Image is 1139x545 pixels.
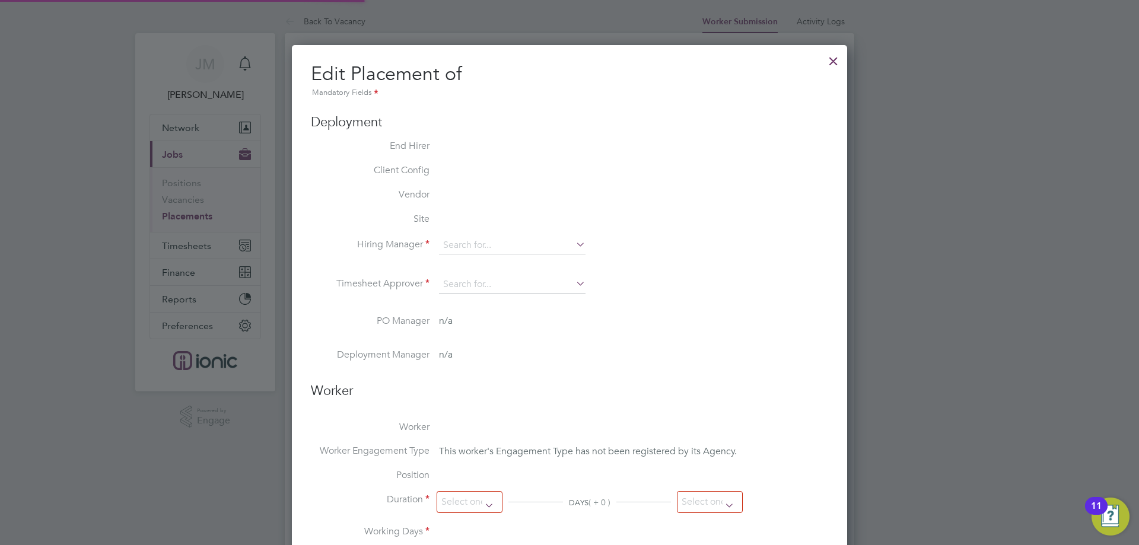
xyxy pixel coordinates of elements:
span: n/a [439,349,453,361]
label: Client Config [311,164,429,177]
label: PO Manager [311,315,429,327]
label: End Hirer [311,140,429,152]
label: Working Days [311,525,429,538]
input: Search for... [439,276,586,294]
input: Search for... [439,237,586,254]
input: Select one [437,491,502,513]
label: Duration [311,493,429,506]
span: Edit Placement of [311,62,462,85]
div: 11 [1091,506,1102,521]
label: Worker Engagement Type [311,445,429,457]
span: ( + 0 ) [588,497,610,508]
h3: Worker [311,383,828,409]
span: DAYS [569,498,588,508]
label: Deployment Manager [311,349,429,361]
label: Site [311,213,429,225]
div: Mandatory Fields [311,87,828,100]
h3: Deployment [311,114,828,131]
label: Worker [311,421,429,434]
input: Select one [677,491,743,513]
span: n/a [439,315,453,327]
label: Vendor [311,189,429,201]
button: Open Resource Center, 11 new notifications [1092,498,1130,536]
label: Timesheet Approver [311,278,429,290]
label: Position [311,469,429,482]
span: This worker's Engagement Type has not been registered by its Agency. [439,446,737,458]
label: Hiring Manager [311,238,429,251]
